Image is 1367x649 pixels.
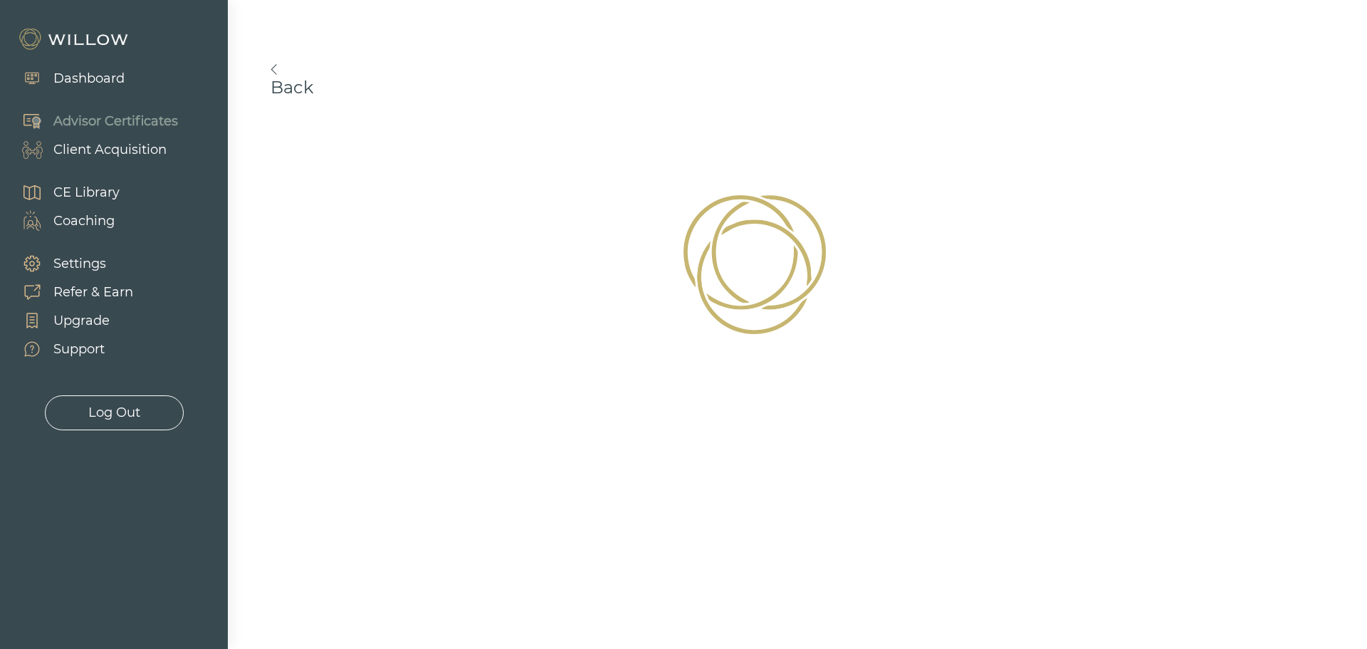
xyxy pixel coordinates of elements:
[53,212,115,231] div: Coaching
[683,195,826,334] img: Loading!
[53,140,167,160] div: Client Acquisition
[53,69,125,88] div: Dashboard
[7,278,133,306] a: Refer & Earn
[7,207,120,235] a: Coaching
[271,64,1239,98] a: Back
[53,283,133,302] div: Refer & Earn
[88,403,140,422] div: Log Out
[7,64,125,93] a: Dashboard
[53,112,178,131] div: Advisor Certificates
[7,306,133,335] a: Upgrade
[7,107,178,135] a: Advisor Certificates
[7,135,178,164] a: Client Acquisition
[271,64,277,75] img: <
[7,178,120,207] a: CE Library
[53,311,110,331] div: Upgrade
[7,249,133,278] a: Settings
[53,254,106,274] div: Settings
[53,183,120,202] div: CE Library
[18,28,132,51] img: Willow
[53,340,105,359] div: Support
